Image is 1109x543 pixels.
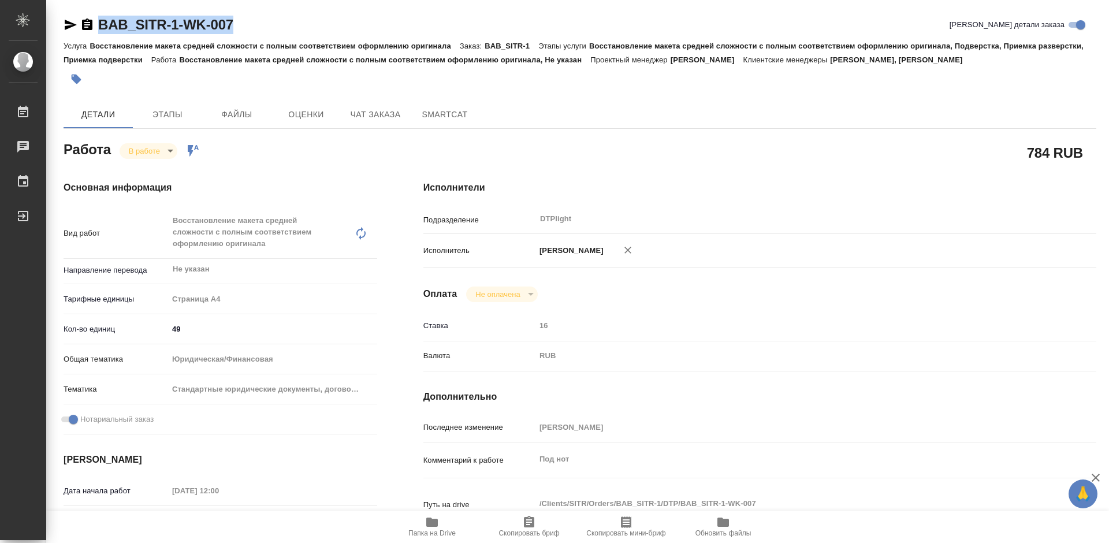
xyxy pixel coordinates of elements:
[64,485,168,497] p: Дата начала работ
[675,511,772,543] button: Обновить файлы
[466,287,537,302] div: В работе
[168,321,377,337] input: ✎ Введи что-нибудь
[408,529,456,537] span: Папка на Drive
[140,107,195,122] span: Этапы
[472,289,523,299] button: Не оплачена
[1027,143,1083,162] h2: 784 RUB
[64,384,168,395] p: Тематика
[535,449,1040,469] textarea: Под нот
[64,138,111,159] h2: Работа
[125,146,163,156] button: В работе
[120,143,177,159] div: В работе
[64,42,90,50] p: Услуга
[209,107,265,122] span: Файлы
[481,511,578,543] button: Скопировать бриф
[615,237,641,263] button: Удалить исполнителя
[151,55,180,64] p: Работа
[98,17,233,32] a: BAB_SITR-1-WK-007
[64,323,168,335] p: Кол-во единиц
[168,482,269,499] input: Пустое поле
[64,228,168,239] p: Вид работ
[64,181,377,195] h4: Основная информация
[1073,482,1093,506] span: 🙏
[695,529,751,537] span: Обновить файлы
[586,529,665,537] span: Скопировать мини-бриф
[423,455,535,466] p: Комментарий к работе
[64,265,168,276] p: Направление перевода
[64,66,89,92] button: Добавить тэг
[1069,479,1097,508] button: 🙏
[498,529,559,537] span: Скопировать бриф
[64,354,168,365] p: Общая тематика
[590,55,670,64] p: Проектный менеджер
[671,55,743,64] p: [PERSON_NAME]
[90,42,459,50] p: Восстановление макета средней сложности с полным соответствием оформлению оригинала
[423,181,1096,195] h4: Исполнители
[538,42,589,50] p: Этапы услуги
[423,390,1096,404] h4: Дополнительно
[423,214,535,226] p: Подразделение
[384,511,481,543] button: Папка на Drive
[179,55,590,64] p: Восстановление макета средней сложности с полным соответствием оформлению оригинала, Не указан
[950,19,1065,31] span: [PERSON_NAME] детали заказа
[64,293,168,305] p: Тарифные единицы
[578,511,675,543] button: Скопировать мини-бриф
[535,317,1040,334] input: Пустое поле
[485,42,538,50] p: BAB_SITR-1
[70,107,126,122] span: Детали
[168,289,377,309] div: Страница А4
[64,453,377,467] h4: [PERSON_NAME]
[535,346,1040,366] div: RUB
[743,55,831,64] p: Клиентские менеджеры
[80,18,94,32] button: Скопировать ссылку
[80,414,154,425] span: Нотариальный заказ
[423,422,535,433] p: Последнее изменение
[64,18,77,32] button: Скопировать ссылку для ЯМессенджера
[423,499,535,511] p: Путь на drive
[423,287,457,301] h4: Оплата
[417,107,472,122] span: SmartCat
[348,107,403,122] span: Чат заказа
[168,380,377,399] div: Стандартные юридические документы, договоры, уставы
[423,245,535,256] p: Исполнитель
[535,245,604,256] p: [PERSON_NAME]
[168,349,377,369] div: Юридическая/Финансовая
[278,107,334,122] span: Оценки
[423,350,535,362] p: Валюта
[423,320,535,332] p: Ставка
[535,419,1040,436] input: Пустое поле
[830,55,971,64] p: [PERSON_NAME], [PERSON_NAME]
[460,42,485,50] p: Заказ:
[535,494,1040,514] textarea: /Clients/SITR/Orders/BAB_SITR-1/DTP/BAB_SITR-1-WK-007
